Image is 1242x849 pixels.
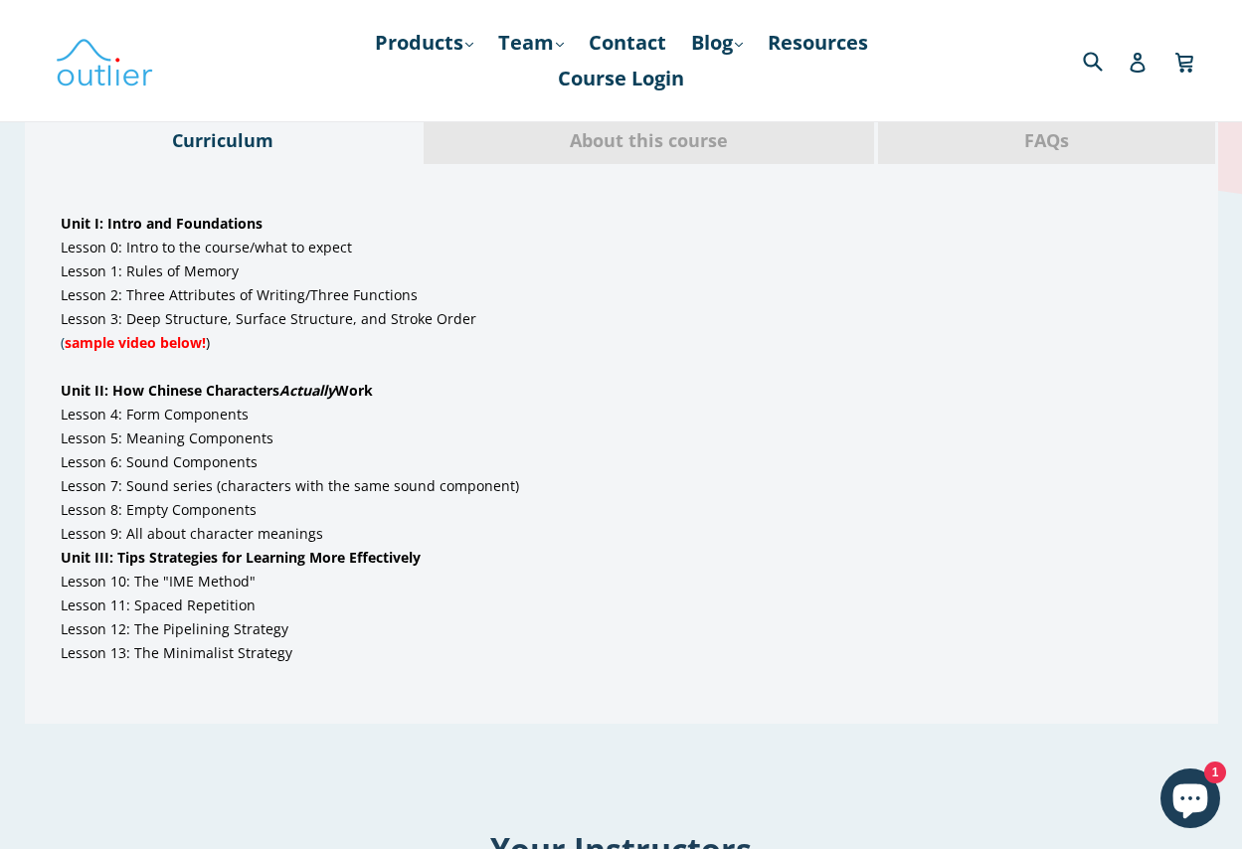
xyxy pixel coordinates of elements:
[61,333,210,352] span: (
[758,25,878,61] a: Resources
[548,61,694,96] a: Course Login
[1154,768,1226,833] inbox-online-store-chat: Shopify online store chat
[61,261,418,304] span: Lesson 1: Rules of Memory Lesson 2: Three Attributes of Writing/Three Functions
[1078,40,1133,81] input: Search
[61,619,288,638] span: Lesson 12: The Pipelining Strategy
[61,428,273,447] span: Lesson 5: Meaning Components
[61,381,373,400] span: Unit II: How Chinese Characters Work
[55,32,154,89] img: Outlier Linguistics
[61,500,323,543] span: Lesson 8: Empty Components Lesson 9: All about character meanings
[61,309,228,328] span: Lesson 3: Deep Structure
[61,238,352,256] span: Lesson 0: Intro to the course/what to expect
[61,643,292,662] span: Lesson 13: The Minimalist Strategy
[365,25,483,61] a: Products
[61,476,519,495] span: Lesson 7: Sound series (characters with the same sound component)
[61,214,263,233] span: Unit I: Intro and Foundations
[893,128,1200,154] span: FAQs
[61,548,421,567] strong: Unit III: Tips Strategies for Learning More Effectively
[579,25,676,61] a: Contact
[439,128,859,154] span: About this course
[65,333,206,352] span: sample video below!
[488,25,574,61] a: Team
[681,25,753,61] a: Blog
[61,452,258,471] span: Lesson 6: Sound Components
[61,548,421,591] span: Lesson 10: The "IME Method"
[228,309,476,328] span: , Surface Structure, and Stroke Order
[41,128,405,154] span: Curriculum
[61,405,249,424] span: Lesson 4: Form Components
[279,381,335,400] em: Actually
[61,595,256,614] span: Lesson 11: Spaced Repetition
[206,333,210,352] span: )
